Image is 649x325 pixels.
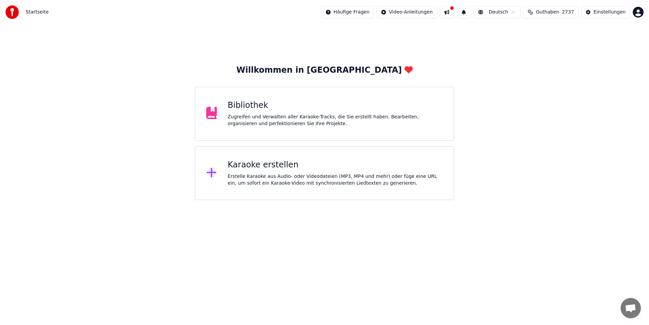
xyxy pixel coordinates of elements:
[536,9,559,16] span: Guthaben
[236,65,412,76] div: Willkommen in [GEOGRAPHIC_DATA]
[321,6,374,18] button: Häufige Fragen
[377,6,437,18] button: Video-Anleitungen
[26,9,49,16] nav: breadcrumb
[5,5,19,19] img: youka
[228,173,443,187] div: Erstelle Karaoke aus Audio- oder Videodateien (MP3, MP4 und mehr) oder füge eine URL ein, um sofo...
[562,9,574,16] span: 2737
[523,6,578,18] button: Guthaben2737
[621,298,641,318] a: Chat öffnen
[26,9,49,16] span: Startseite
[228,114,443,127] div: Zugreifen und Verwalten aller Karaoke-Tracks, die Sie erstellt haben. Bearbeiten, organisieren un...
[228,100,443,111] div: Bibliothek
[228,160,443,170] div: Karaoke erstellen
[594,9,626,16] div: Einstellungen
[581,6,630,18] button: Einstellungen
